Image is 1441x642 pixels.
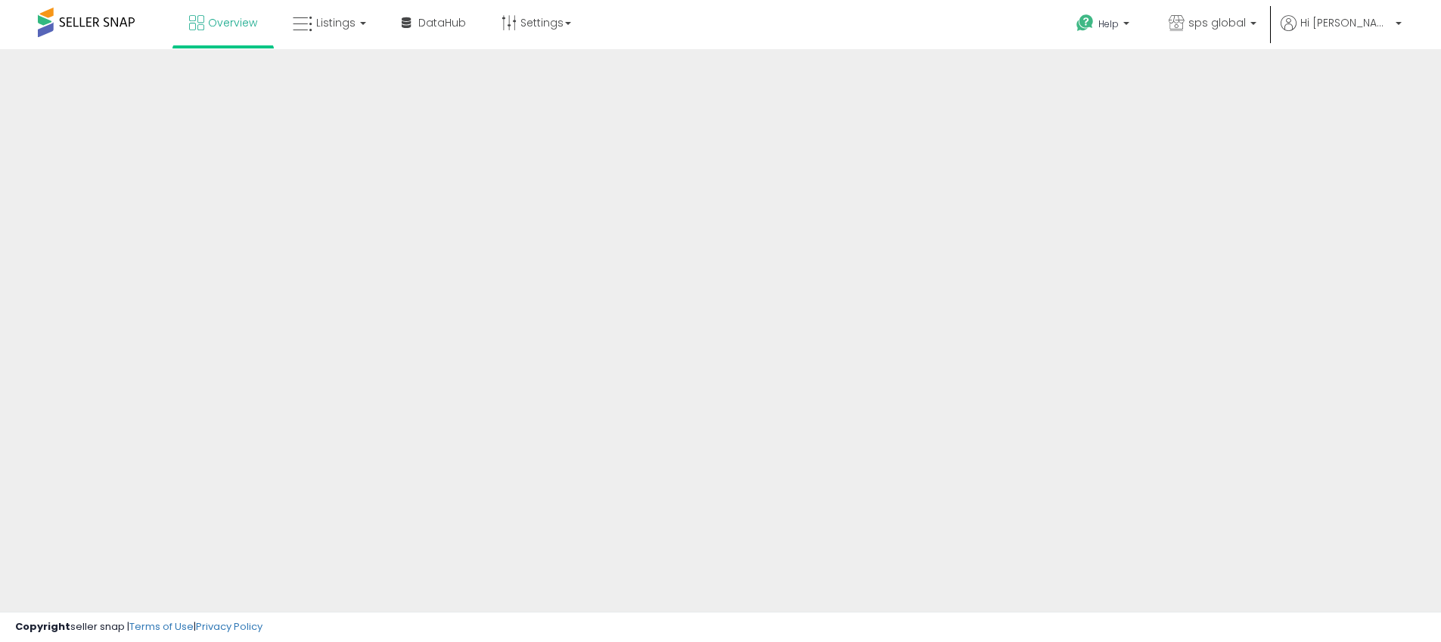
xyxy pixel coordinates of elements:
span: sps global [1188,15,1246,30]
span: Help [1098,17,1119,30]
i: Get Help [1076,14,1095,33]
span: Overview [208,15,257,30]
span: DataHub [418,15,466,30]
span: Listings [316,15,356,30]
a: Hi [PERSON_NAME] [1281,15,1402,49]
a: Help [1064,2,1144,49]
a: Terms of Use [129,619,194,634]
span: Hi [PERSON_NAME] [1300,15,1391,30]
a: Privacy Policy [196,619,262,634]
div: seller snap | | [15,620,262,634]
strong: Copyright [15,619,70,634]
